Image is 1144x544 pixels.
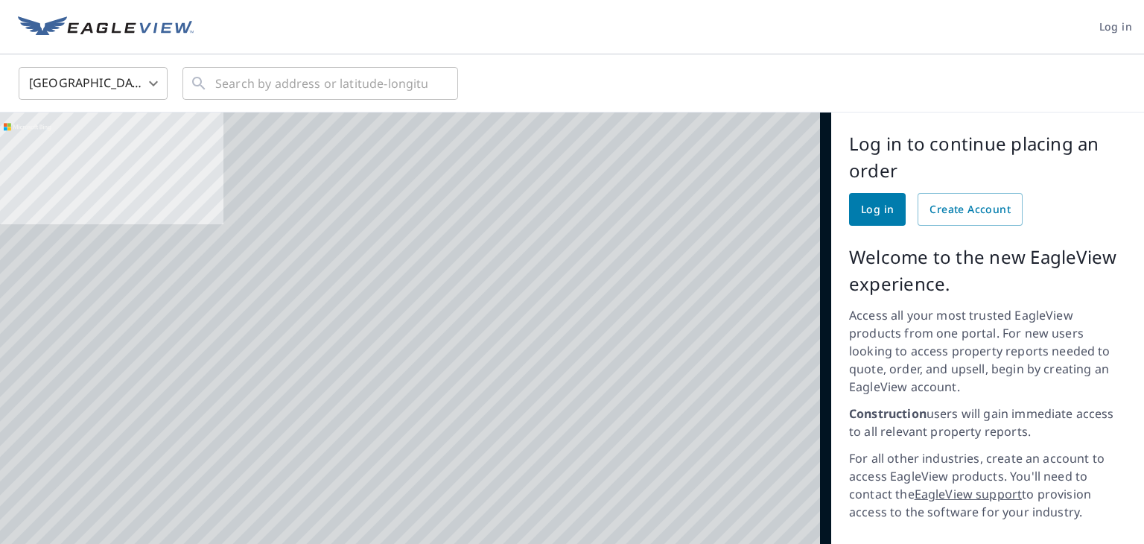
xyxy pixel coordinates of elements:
[918,193,1023,226] a: Create Account
[849,130,1126,184] p: Log in to continue placing an order
[215,63,428,104] input: Search by address or latitude-longitude
[929,200,1011,219] span: Create Account
[849,244,1126,297] p: Welcome to the new EagleView experience.
[915,486,1023,502] a: EagleView support
[19,63,168,104] div: [GEOGRAPHIC_DATA]
[849,306,1126,396] p: Access all your most trusted EagleView products from one portal. For new users looking to access ...
[1099,18,1132,37] span: Log in
[861,200,894,219] span: Log in
[849,405,927,422] strong: Construction
[849,193,906,226] a: Log in
[18,16,194,39] img: EV Logo
[849,405,1126,440] p: users will gain immediate access to all relevant property reports.
[849,449,1126,521] p: For all other industries, create an account to access EagleView products. You'll need to contact ...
